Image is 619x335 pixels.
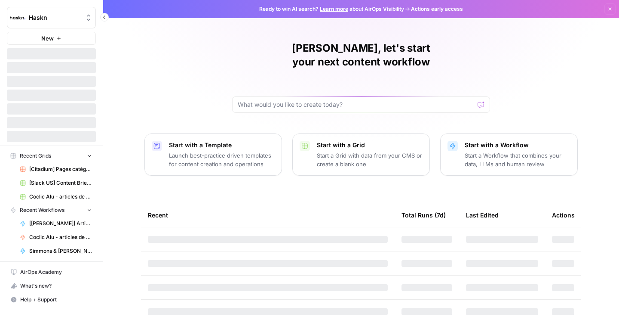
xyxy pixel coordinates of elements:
p: Start with a Workflow [465,141,570,149]
button: Recent Grids [7,149,96,162]
a: Coclic Alu - articles de blog Grid [16,190,96,204]
p: Start with a Template [169,141,275,149]
button: Start with a TemplateLaunch best-practice driven templates for content creation and operations [144,133,282,176]
a: Learn more [320,6,348,12]
img: Haskn Logo [10,10,25,25]
p: Start with a Grid [317,141,423,149]
a: AirOps Academy [7,265,96,279]
span: AirOps Academy [20,268,92,276]
a: Coclic Alu - articles de blog [16,230,96,244]
a: [Citadium] Pages catégorie [16,162,96,176]
button: New [7,32,96,45]
span: New [41,34,54,43]
span: Recent Workflows [20,206,64,214]
span: Coclic Alu - articles de blog Grid [29,193,92,201]
button: Start with a WorkflowStart a Workflow that combines your data, LLMs and human review [440,133,578,176]
p: Start a Workflow that combines your data, LLMs and human review [465,151,570,168]
button: Start with a GridStart a Grid with data from your CMS or create a blank one [292,133,430,176]
button: What's new? [7,279,96,293]
span: Simmons & [PERSON_NAME] - Optimization pages for LLMs [29,247,92,255]
button: Workspace: Haskn [7,7,96,28]
a: Simmons & [PERSON_NAME] - Optimization pages for LLMs [16,244,96,258]
span: [[PERSON_NAME]] Articles de blog - Créations [29,220,92,227]
span: Haskn [29,13,81,22]
a: [Slack US] Content Brief & Content Generation - Creation [16,176,96,190]
h1: [PERSON_NAME], let's start your next content workflow [232,41,490,69]
a: [[PERSON_NAME]] Articles de blog - Créations [16,217,96,230]
div: Total Runs (7d) [401,203,446,227]
span: Help + Support [20,296,92,304]
button: Help + Support [7,293,96,307]
span: Coclic Alu - articles de blog [29,233,92,241]
div: Recent [148,203,388,227]
span: Actions early access [411,5,463,13]
div: Last Edited [466,203,499,227]
span: [Slack US] Content Brief & Content Generation - Creation [29,179,92,187]
input: What would you like to create today? [238,100,474,109]
p: Start a Grid with data from your CMS or create a blank one [317,151,423,168]
span: Recent Grids [20,152,51,160]
button: Recent Workflows [7,204,96,217]
div: Actions [552,203,575,227]
span: Ready to win AI search? about AirOps Visibility [259,5,404,13]
p: Launch best-practice driven templates for content creation and operations [169,151,275,168]
span: [Citadium] Pages catégorie [29,165,92,173]
div: What's new? [7,279,95,292]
